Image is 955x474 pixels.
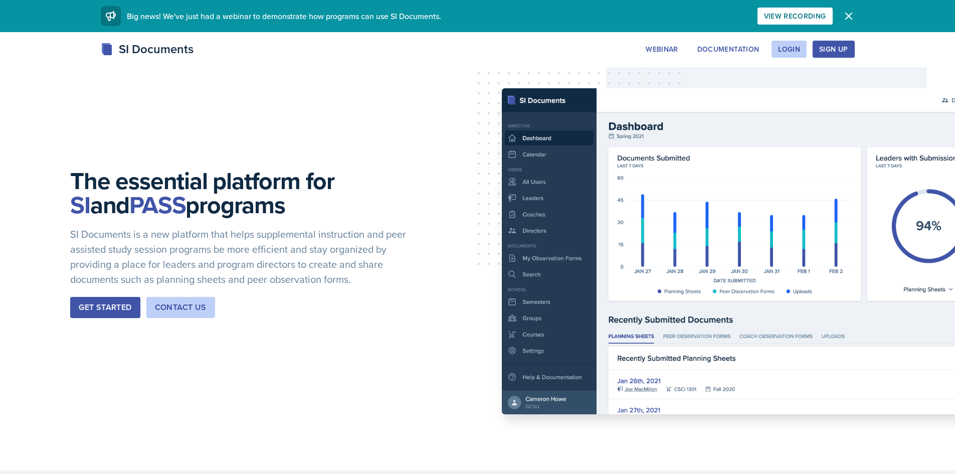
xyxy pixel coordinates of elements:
button: Contact Us [146,297,215,318]
button: Documentation [691,41,766,58]
div: Documentation [697,45,759,53]
div: Sign Up [819,45,848,53]
div: SI Documents [101,40,194,58]
div: Login [778,45,800,53]
button: View Recording [757,8,833,25]
button: Login [772,41,807,58]
div: Get Started [79,301,131,313]
button: Get Started [70,297,140,318]
button: Sign Up [813,41,854,58]
span: Big news! We've just had a webinar to demonstrate how programs can use SI Documents. [127,11,441,22]
div: Webinar [646,45,678,53]
button: Webinar [639,41,684,58]
div: Contact Us [155,301,207,313]
div: View Recording [764,12,826,20]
